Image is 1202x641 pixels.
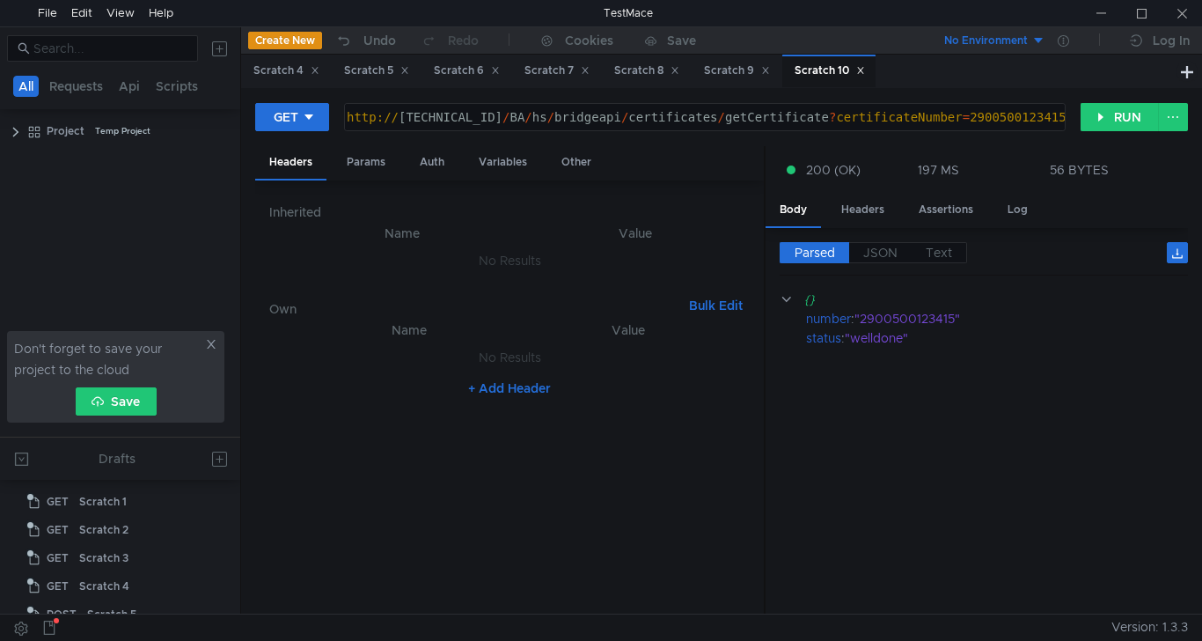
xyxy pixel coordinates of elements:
div: Cookies [565,30,613,51]
div: Headers [255,146,326,181]
div: "2900500123415" [854,309,1167,328]
div: number [806,309,851,328]
div: : [806,309,1188,328]
button: GET [255,103,329,131]
div: Temp Project [95,118,150,144]
span: Parsed [795,245,835,261]
div: Other [547,146,605,179]
div: 197 MS [918,162,959,178]
div: Headers [827,194,898,226]
th: Name [297,320,521,341]
h6: Own [269,298,682,320]
span: GET [47,573,69,600]
button: Bulk Edit [682,295,750,316]
div: GET [274,107,298,127]
div: Save [667,34,696,47]
span: Don't forget to save your project to the cloud [14,338,202,380]
div: Auth [406,146,458,179]
div: Scratch 5 [344,62,409,80]
div: Scratch 3 [79,545,128,571]
button: RUN [1081,103,1159,131]
div: Log In [1153,30,1190,51]
button: Scripts [150,76,203,97]
div: 56 BYTES [1050,162,1109,178]
button: All [13,76,39,97]
div: Drafts [99,448,136,469]
nz-embed-empty: No Results [479,350,541,365]
div: "welldone" [845,328,1166,348]
div: Scratch 7 [524,62,590,80]
div: Scratch 9 [704,62,770,80]
div: Scratch 4 [253,62,319,80]
div: Undo [363,30,396,51]
div: Params [333,146,399,179]
span: JSON [863,245,898,261]
span: GET [47,517,69,543]
div: Log [993,194,1042,226]
div: No Environment [944,33,1028,49]
button: Api [114,76,145,97]
button: Undo [322,27,408,54]
div: Scratch 10 [795,62,865,80]
div: Assertions [905,194,987,226]
span: Text [926,245,952,261]
div: Scratch 1 [79,489,127,515]
span: GET [47,489,69,515]
button: Create New [248,32,322,49]
div: Body [766,194,821,228]
th: Value [521,223,750,244]
div: Scratch 6 [434,62,500,80]
input: Search... [33,39,187,58]
div: Scratch 4 [79,573,129,600]
button: + Add Header [461,378,558,399]
div: status [806,328,841,348]
div: Scratch 2 [79,517,128,543]
div: {} [804,290,1163,309]
span: GET [47,545,69,571]
span: 200 (OK) [806,160,861,180]
button: Requests [44,76,108,97]
div: Scratch 5 [87,601,136,628]
button: Save [76,387,157,416]
th: Name [283,223,521,244]
nz-embed-empty: No Results [479,253,541,269]
button: Redo [408,27,491,54]
div: Redo [448,30,479,51]
div: Scratch 8 [614,62,679,80]
div: : [806,328,1188,348]
div: Project [47,118,84,144]
span: POST [47,601,77,628]
th: Value [521,320,736,341]
button: No Environment [923,26,1045,55]
span: Version: 1.3.3 [1111,615,1188,640]
h6: Inherited [269,202,750,223]
div: Variables [465,146,541,179]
